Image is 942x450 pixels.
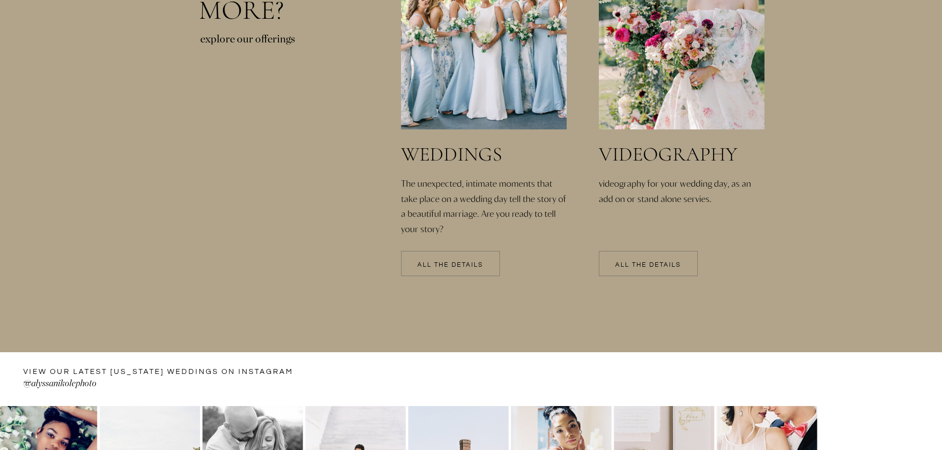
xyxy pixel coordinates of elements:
[599,262,698,269] a: All the details
[401,262,500,269] a: All the details
[401,176,569,219] a: The unexpected, intimate moments that take place on a wedding day tell the story of a beautiful m...
[401,144,575,165] a: weddings
[599,176,767,245] a: videography for your wedding day, as an add on or stand alone servies.
[23,377,246,393] a: @alyssanikolephoto
[599,144,764,165] a: videography
[200,31,310,55] p: explore our offerings
[23,367,296,378] a: VIEW OUR LATEST [US_STATE] WEDDINGS ON instagram —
